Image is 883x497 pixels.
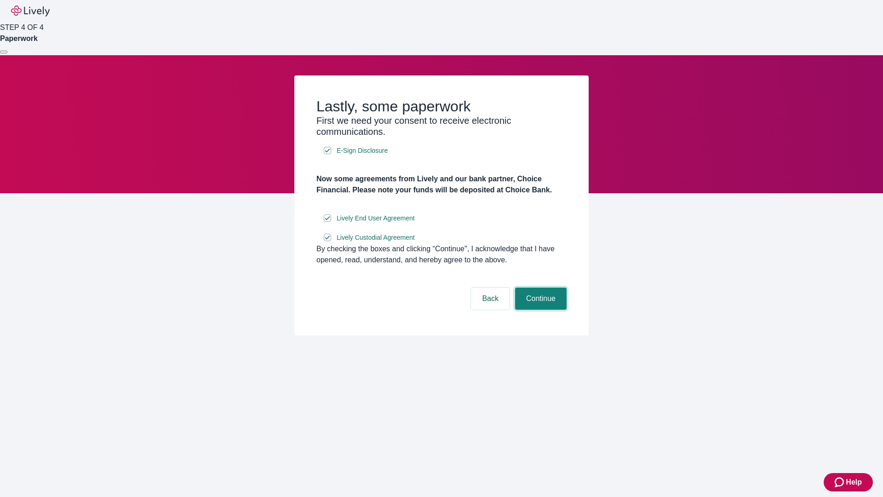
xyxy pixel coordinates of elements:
span: Lively Custodial Agreement [337,233,415,243]
div: By checking the boxes and clicking “Continue", I acknowledge that I have opened, read, understand... [316,243,567,266]
button: Back [471,288,510,310]
button: Zendesk support iconHelp [824,473,873,491]
span: Lively End User Agreement [337,214,415,223]
span: E-Sign Disclosure [337,146,388,156]
img: Lively [11,6,50,17]
svg: Zendesk support icon [835,477,846,488]
a: e-sign disclosure document [335,213,417,224]
h2: Lastly, some paperwork [316,98,567,115]
h3: First we need your consent to receive electronic communications. [316,115,567,137]
a: e-sign disclosure document [335,232,417,243]
button: Continue [515,288,567,310]
h4: Now some agreements from Lively and our bank partner, Choice Financial. Please note your funds wi... [316,173,567,196]
span: Help [846,477,862,488]
a: e-sign disclosure document [335,145,390,156]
